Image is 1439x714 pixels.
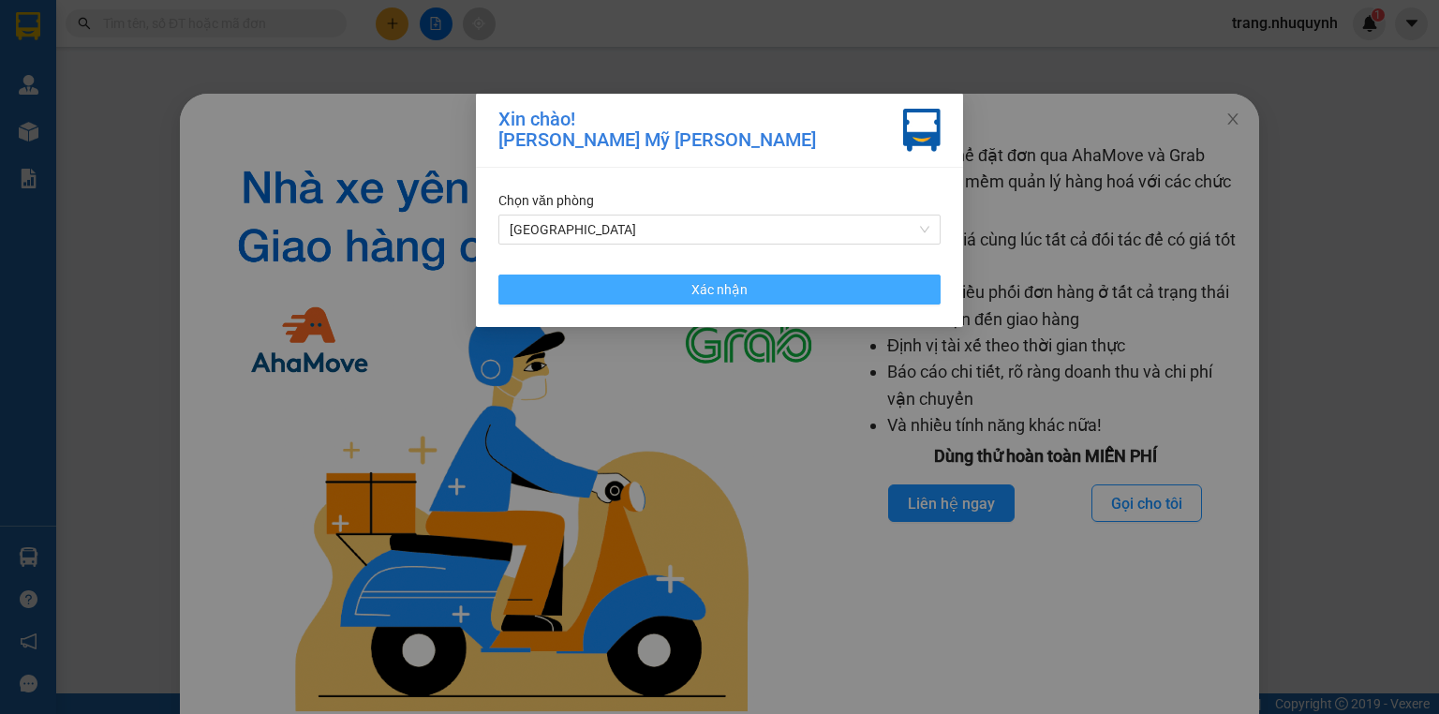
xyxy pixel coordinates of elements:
div: Xin chào! [PERSON_NAME] Mỹ [PERSON_NAME] [498,109,816,152]
div: Chọn văn phòng [498,190,941,211]
button: Xác nhận [498,275,941,305]
span: Sài Gòn [510,216,929,244]
span: Xác nhận [691,279,748,300]
img: vxr-icon [903,109,941,152]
